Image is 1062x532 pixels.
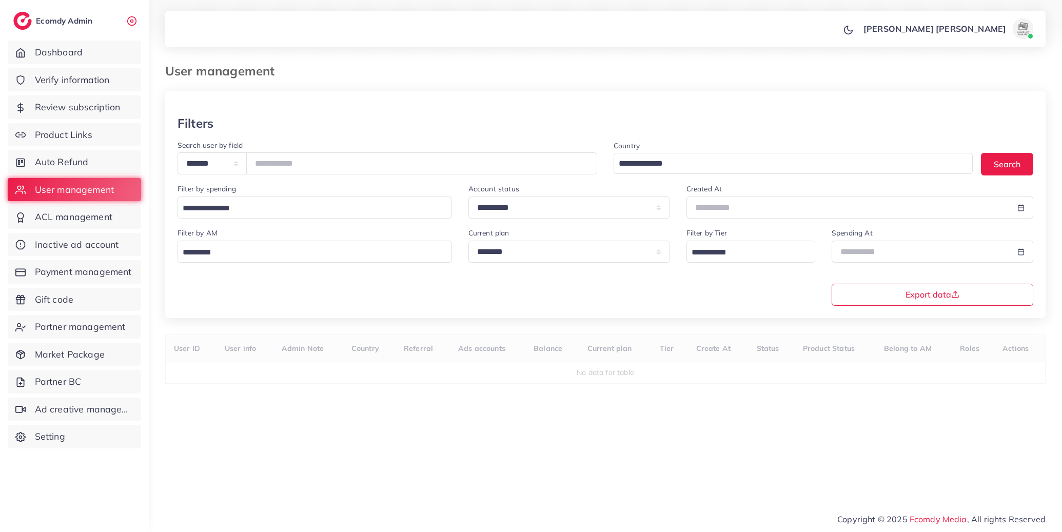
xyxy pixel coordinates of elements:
a: Payment management [8,260,141,284]
label: Filter by spending [178,184,236,194]
a: Ecomdy Media [910,514,967,524]
span: Dashboard [35,46,83,59]
a: Market Package [8,343,141,366]
h2: Ecomdy Admin [36,16,95,26]
span: Auto Refund [35,155,89,169]
a: Partner management [8,315,141,339]
a: Inactive ad account [8,233,141,257]
button: Export data [832,284,1033,306]
a: Partner BC [8,370,141,393]
label: Current plan [468,228,509,238]
span: Gift code [35,293,73,306]
input: Search for option [688,245,802,261]
input: Search for option [179,201,439,216]
h3: User management [165,64,283,78]
label: Search user by field [178,140,243,150]
span: Ad creative management [35,403,133,416]
a: Product Links [8,123,141,147]
img: logo [13,12,32,30]
div: Search for option [178,196,452,219]
label: Account status [468,184,519,194]
span: , All rights Reserved [967,513,1046,525]
div: Search for option [614,153,973,174]
span: Market Package [35,348,105,361]
span: Partner BC [35,375,82,388]
a: Gift code [8,288,141,311]
span: Product Links [35,128,92,142]
span: Inactive ad account [35,238,119,251]
span: Copyright © 2025 [837,513,1046,525]
a: User management [8,178,141,202]
span: User management [35,183,114,196]
div: Search for option [178,241,452,263]
a: Auto Refund [8,150,141,174]
img: avatar [1013,18,1033,39]
span: Verify information [35,73,110,87]
label: Filter by Tier [686,228,727,238]
span: Export data [906,290,959,299]
span: Review subscription [35,101,121,114]
p: [PERSON_NAME] [PERSON_NAME] [863,23,1006,35]
span: Payment management [35,265,132,279]
a: Review subscription [8,95,141,119]
span: Partner management [35,320,126,333]
button: Search [981,153,1033,175]
h3: Filters [178,116,213,131]
input: Search for option [179,245,439,261]
a: logoEcomdy Admin [13,12,95,30]
span: Setting [35,430,65,443]
a: [PERSON_NAME] [PERSON_NAME]avatar [858,18,1037,39]
a: Ad creative management [8,398,141,421]
div: Search for option [686,241,815,263]
a: Setting [8,425,141,448]
label: Country [614,141,640,151]
a: Verify information [8,68,141,92]
input: Search for option [615,156,959,172]
span: ACL management [35,210,112,224]
label: Filter by AM [178,228,218,238]
a: Dashboard [8,41,141,64]
label: Spending At [832,228,873,238]
label: Created At [686,184,722,194]
a: ACL management [8,205,141,229]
